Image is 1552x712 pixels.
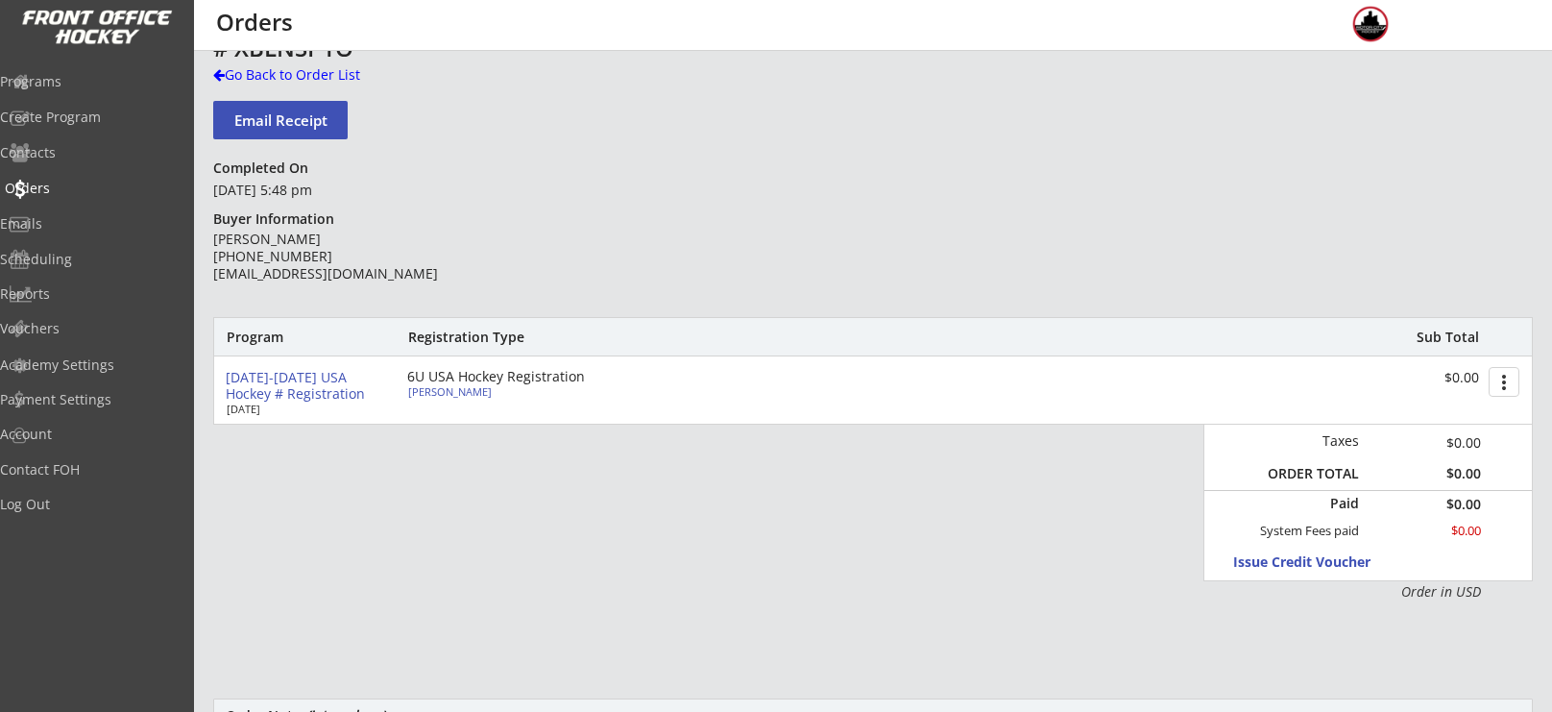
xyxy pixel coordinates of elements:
div: $0.00 [1360,370,1479,386]
div: $0.00 [1372,432,1482,453]
div: [DATE] [227,404,380,414]
div: Completed On [213,160,317,177]
div: $0.00 [1372,523,1482,539]
div: Paid [1271,495,1359,512]
div: Orders [5,182,178,195]
div: # XBLNSP1O [213,37,1133,60]
div: Program [227,329,330,346]
button: more_vert [1489,367,1519,397]
div: Buyer Information [213,210,343,228]
button: Issue Credit Voucher [1233,550,1411,576]
div: [DATE]-[DATE] USA Hockey # Registration [226,370,392,403]
div: $0.00 [1372,498,1482,511]
div: $0.00 [1372,465,1482,482]
div: Order in USD [1259,582,1481,602]
div: [PERSON_NAME] [PHONE_NUMBER] [EMAIL_ADDRESS][DOMAIN_NAME] [213,231,491,283]
div: Go Back to Order List [213,65,411,85]
div: System Fees paid [1243,523,1359,539]
div: [PERSON_NAME] [408,386,622,397]
div: [DATE] 5:48 pm [213,181,491,200]
div: Taxes [1259,432,1359,450]
div: Registration Type [408,329,628,346]
div: Sub Total [1395,329,1479,346]
div: 6U USA Hockey Registration [407,370,628,383]
div: ORDER TOTAL [1259,465,1359,482]
button: Email Receipt [213,101,348,139]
